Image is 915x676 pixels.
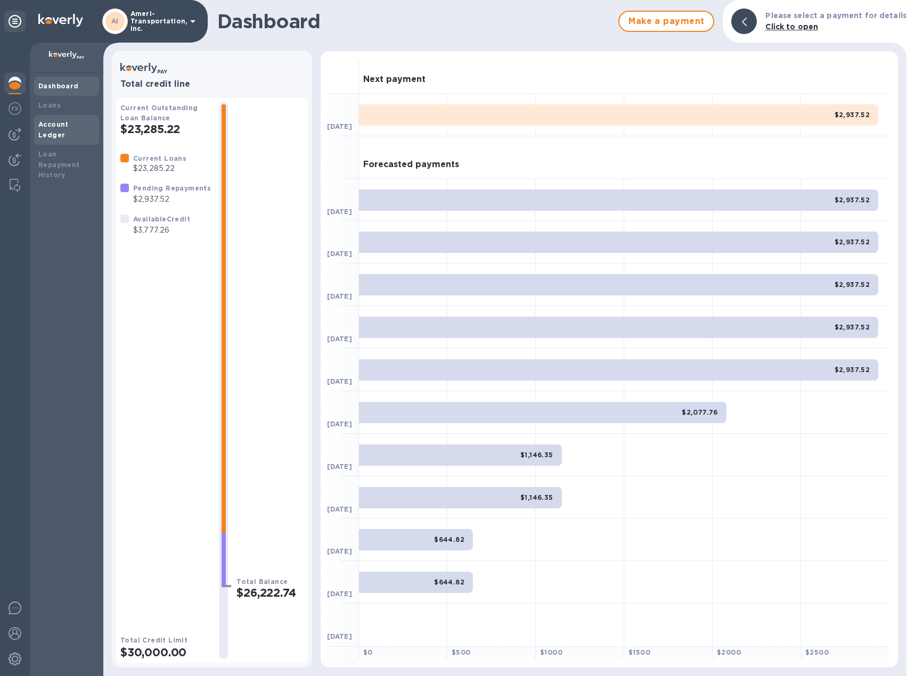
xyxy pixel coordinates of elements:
b: $2,937.52 [835,366,870,374]
b: Current Loans [133,154,186,162]
b: $ 2000 [717,648,741,656]
button: Make a payment [618,11,714,32]
img: Foreign exchange [9,102,21,115]
h1: Dashboard [217,10,613,32]
b: [DATE] [327,590,352,598]
b: $ 1500 [628,648,650,656]
b: $2,937.52 [835,238,870,246]
b: $2,937.52 [835,111,870,119]
div: Unpin categories [4,11,26,32]
b: $ 1000 [540,648,562,656]
b: Total Credit Limit [120,636,187,644]
h3: Next payment [363,75,426,85]
b: $2,937.52 [835,281,870,288]
b: Dashboard [38,82,79,90]
b: Account Ledger [38,120,69,139]
b: Available Credit [133,215,190,223]
b: [DATE] [327,250,352,258]
b: [DATE] [327,208,352,216]
b: Pending Repayments [133,184,211,192]
h2: $30,000.00 [120,646,211,659]
b: Current Outstanding Loan Balance [120,104,198,122]
b: [DATE] [327,420,352,428]
b: [DATE] [327,292,352,300]
p: $2,937.52 [133,194,211,205]
b: Please select a payment for details [765,11,906,20]
b: [DATE] [327,377,352,385]
b: $ 0 [363,648,373,656]
b: $ 2500 [805,648,829,656]
b: AI [111,17,119,25]
b: [DATE] [327,505,352,513]
b: [DATE] [327,463,352,471]
b: [DATE] [327,335,352,343]
b: [DATE] [327,632,352,640]
h2: $23,285.22 [120,122,211,136]
b: $2,077.76 [682,408,718,416]
b: $1,146.35 [520,451,553,459]
span: Make a payment [628,15,705,28]
b: Click to open [765,22,818,31]
p: Ameri-Transportation, Inc. [130,10,184,32]
b: $ 500 [452,648,471,656]
b: $2,937.52 [835,323,870,331]
h2: $26,222.74 [236,586,304,599]
p: $23,285.22 [133,163,186,174]
b: $1,146.35 [520,493,553,501]
b: Total Balance [236,578,288,586]
b: [DATE] [327,547,352,555]
b: $2,937.52 [835,196,870,204]
b: [DATE] [327,122,352,130]
b: Loans [38,101,61,109]
img: Logo [38,14,83,27]
p: $3,777.26 [133,225,190,236]
h3: Total credit line [120,79,304,89]
b: Loan Repayment History [38,150,80,179]
b: $644.82 [434,535,464,543]
h3: Forecasted payments [363,160,459,170]
b: $644.82 [434,578,464,586]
